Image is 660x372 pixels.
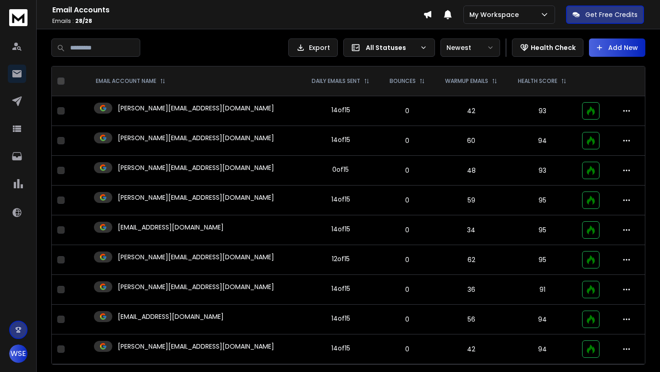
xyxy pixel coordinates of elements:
[434,215,507,245] td: 34
[331,344,350,353] div: 14 of 15
[332,165,349,174] div: 0 of 15
[366,43,416,52] p: All Statuses
[508,334,577,364] td: 94
[385,136,429,145] p: 0
[440,38,500,57] button: Newest
[508,275,577,305] td: 91
[331,224,350,234] div: 14 of 15
[469,10,522,19] p: My Workspace
[434,156,507,186] td: 48
[589,38,645,57] button: Add New
[390,77,416,85] p: BOUNCES
[445,77,488,85] p: WARMUP EMAILS
[585,10,638,19] p: Get Free Credits
[312,77,360,85] p: DAILY EMAILS SENT
[9,9,27,26] img: logo
[508,156,577,186] td: 93
[385,225,429,235] p: 0
[331,135,350,144] div: 14 of 15
[118,342,274,351] p: [PERSON_NAME][EMAIL_ADDRESS][DOMAIN_NAME]
[118,282,274,291] p: [PERSON_NAME][EMAIL_ADDRESS][DOMAIN_NAME]
[531,43,576,52] p: Health Check
[118,104,274,113] p: [PERSON_NAME][EMAIL_ADDRESS][DOMAIN_NAME]
[52,5,423,16] h1: Email Accounts
[118,163,274,172] p: [PERSON_NAME][EMAIL_ADDRESS][DOMAIN_NAME]
[385,315,429,324] p: 0
[508,96,577,126] td: 93
[52,17,423,25] p: Emails :
[385,196,429,205] p: 0
[508,305,577,334] td: 94
[331,195,350,204] div: 14 of 15
[75,17,92,25] span: 28 / 28
[508,126,577,156] td: 94
[434,305,507,334] td: 56
[385,166,429,175] p: 0
[434,96,507,126] td: 42
[434,186,507,215] td: 59
[331,284,350,293] div: 14 of 15
[566,5,644,24] button: Get Free Credits
[96,77,165,85] div: EMAIL ACCOUNT NAME
[434,245,507,275] td: 62
[434,334,507,364] td: 42
[385,106,429,115] p: 0
[385,255,429,264] p: 0
[118,193,274,202] p: [PERSON_NAME][EMAIL_ADDRESS][DOMAIN_NAME]
[385,345,429,354] p: 0
[385,285,429,294] p: 0
[512,38,583,57] button: Health Check
[508,215,577,245] td: 95
[288,38,338,57] button: Export
[331,314,350,323] div: 14 of 15
[118,252,274,262] p: [PERSON_NAME][EMAIL_ADDRESS][DOMAIN_NAME]
[332,254,350,263] div: 12 of 15
[508,186,577,215] td: 95
[9,345,27,363] button: WSE
[118,133,274,142] p: [PERSON_NAME][EMAIL_ADDRESS][DOMAIN_NAME]
[434,126,507,156] td: 60
[508,245,577,275] td: 95
[434,275,507,305] td: 36
[118,312,224,321] p: [EMAIL_ADDRESS][DOMAIN_NAME]
[331,105,350,115] div: 14 of 15
[518,77,557,85] p: HEALTH SCORE
[118,223,224,232] p: [EMAIL_ADDRESS][DOMAIN_NAME]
